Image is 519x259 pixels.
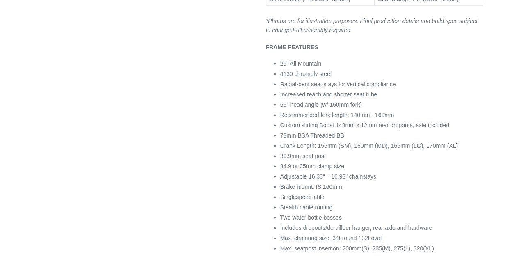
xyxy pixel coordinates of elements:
[280,204,333,210] span: Stealth cable routing
[266,18,478,33] em: *Photos are for illustration purposes. Final production details and build spec subject to change.
[280,101,362,108] span: 66° head angle (w/ 150mm fork)
[280,224,432,231] span: Includes dropouts/derailleur hanger, rear axle and hardware
[280,163,344,169] span: 34.9 or 35mm clamp size
[280,234,382,241] span: Max. chainring size: 34t round / 32t oval
[280,213,483,222] li: Two water bottle bosses
[280,80,396,87] span: Radial-bent seat stays for vertical compliance
[280,193,325,200] span: Singlespeed-able
[280,173,376,179] span: Adjustable 16.33“ – 16.93” chainstays
[266,44,318,50] b: FRAME FEATURES
[280,70,332,77] span: 4130 chromoly steel
[280,142,458,149] span: Crank Length: 155mm (SM), 160mm (MD), 165mm (LG), 170mm (XL)
[280,245,434,251] span: Max. seatpost insertion: 200mm(S), 235(M), 275(L), 320(XL)
[280,132,344,138] span: 73mm BSA Threaded BB
[280,182,483,191] li: Brake mount: IS 160mm
[280,111,394,118] span: Recommended fork length: 140mm - 160mm
[293,26,352,33] span: Full assembly required.
[280,60,322,66] span: 29″ All Mountain
[280,121,449,128] span: Custom sliding Boost 148mm x 12mm rear dropouts, axle included
[280,91,377,97] span: Increased reach and shorter seat tube
[280,152,326,159] span: 30.9mm seat post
